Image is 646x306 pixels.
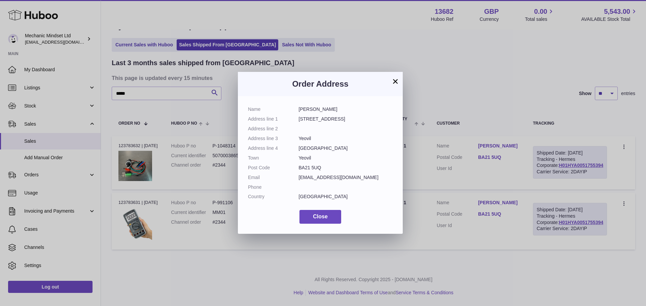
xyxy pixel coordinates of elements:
[248,106,299,113] dt: Name
[299,106,393,113] dd: [PERSON_NAME]
[248,174,299,181] dt: Email
[248,184,299,190] dt: Phone
[299,165,393,171] dd: BA21 5UQ
[299,174,393,181] dd: [EMAIL_ADDRESS][DOMAIN_NAME]
[248,79,393,89] h3: Order Address
[248,145,299,151] dt: Address line 4
[391,77,399,85] button: ×
[248,135,299,142] dt: Address line 3
[248,116,299,122] dt: Address line 1
[248,193,299,200] dt: Country
[299,193,393,200] dd: [GEOGRAPHIC_DATA]
[299,210,341,224] button: Close
[299,116,393,122] dd: [STREET_ADDRESS]
[313,214,328,219] span: Close
[299,155,393,161] dd: Yeovil
[299,135,393,142] dd: Yeovil
[299,145,393,151] dd: [GEOGRAPHIC_DATA]
[248,165,299,171] dt: Post Code
[248,126,299,132] dt: Address line 2
[248,155,299,161] dt: Town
